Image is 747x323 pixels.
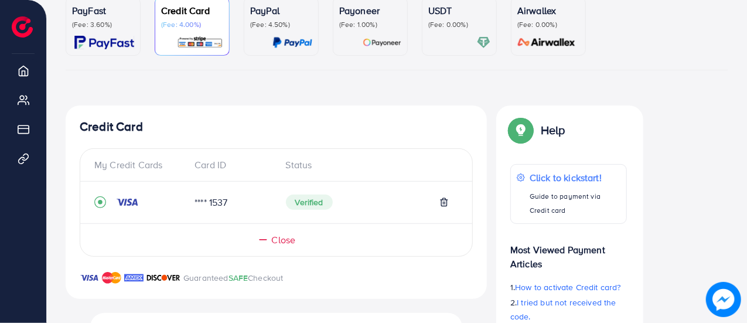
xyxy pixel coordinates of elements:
p: (Fee: 0.00%) [517,20,579,29]
p: Credit Card [161,4,223,18]
img: Popup guide [510,120,531,141]
img: card [272,36,312,49]
p: (Fee: 3.60%) [72,20,134,29]
span: Close [272,233,296,247]
span: How to activate Credit card? [515,281,620,293]
div: My Credit Cards [94,158,185,172]
p: Click to kickstart! [530,171,620,185]
p: (Fee: 4.00%) [161,20,223,29]
p: Payoneer [339,4,401,18]
img: brand [80,271,99,285]
p: (Fee: 4.50%) [250,20,312,29]
p: (Fee: 0.00%) [428,20,490,29]
img: brand [124,271,144,285]
p: Help [541,123,565,137]
img: logo [12,16,33,38]
p: Airwallex [517,4,579,18]
p: Guaranteed Checkout [183,271,284,285]
img: card [74,36,134,49]
p: PayPal [250,4,312,18]
img: card [177,36,223,49]
img: brand [102,271,121,285]
p: 1. [510,280,627,294]
img: card [514,36,579,49]
span: I tried but not received the code. [510,297,616,322]
svg: record circle [94,196,106,208]
p: USDT [428,4,490,18]
p: Guide to payment via Credit card [530,189,620,217]
span: Verified [286,195,333,210]
span: SAFE [228,272,248,284]
img: image [706,282,741,317]
h4: Credit Card [80,120,473,134]
img: brand [146,271,180,285]
div: Status [277,158,459,172]
p: PayFast [72,4,134,18]
p: (Fee: 1.00%) [339,20,401,29]
p: Most Viewed Payment Articles [510,233,627,271]
img: credit [115,198,139,207]
img: card [363,36,401,49]
div: Card ID [185,158,276,172]
img: card [477,36,490,49]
